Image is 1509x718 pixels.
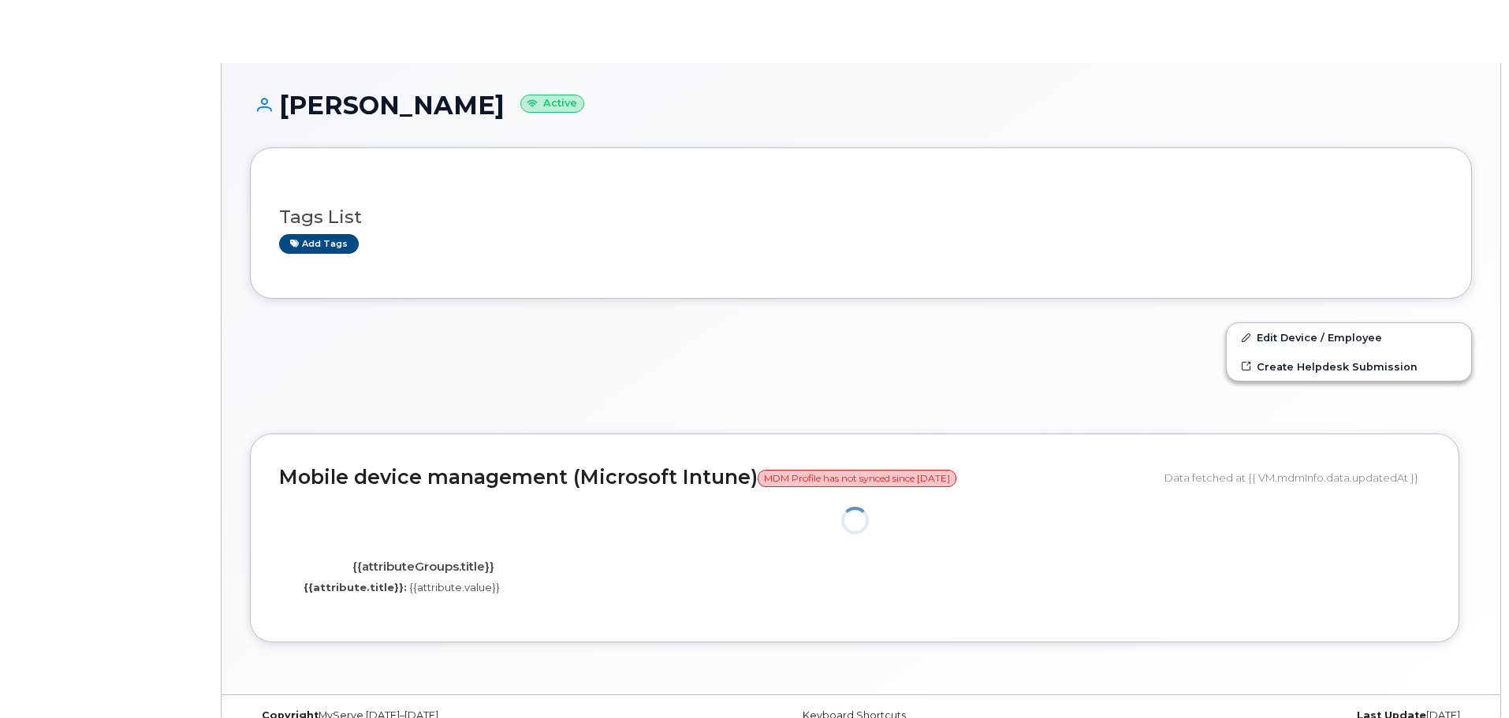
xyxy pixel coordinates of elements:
a: Create Helpdesk Submission [1227,352,1471,381]
label: {{attribute.title}}: [304,580,407,595]
a: Edit Device / Employee [1227,323,1471,352]
h4: {{attributeGroups.title}} [291,560,555,574]
small: Active [520,95,584,113]
h2: Mobile device management (Microsoft Intune) [279,467,1153,489]
h3: Tags List [279,207,1443,227]
div: Data fetched at {{ VM.mdmInfo.data.updatedAt }} [1164,463,1430,493]
span: MDM Profile has not synced since [DATE] [758,470,956,487]
a: Add tags [279,234,359,254]
h1: [PERSON_NAME] [250,91,1472,119]
span: {{attribute.value}} [409,581,500,593]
